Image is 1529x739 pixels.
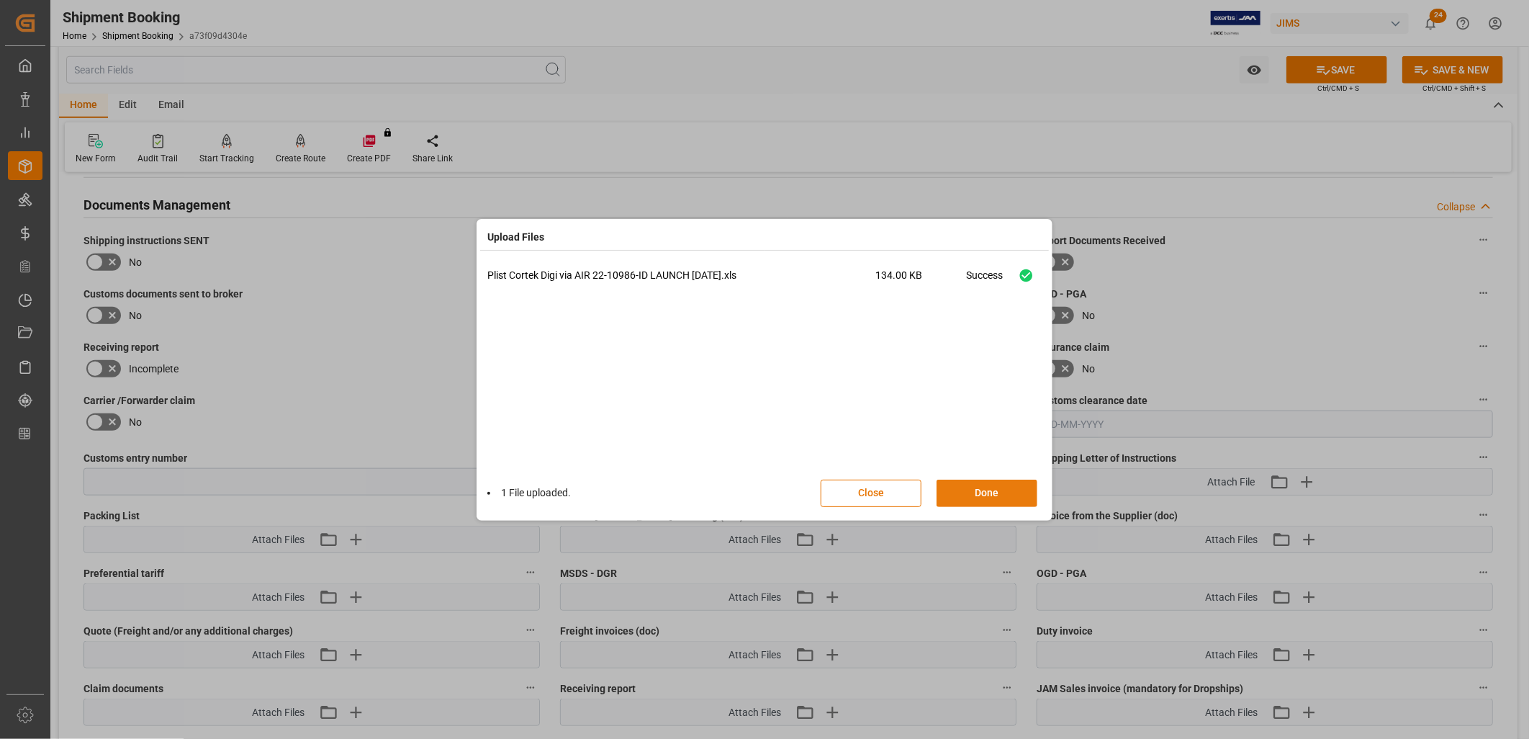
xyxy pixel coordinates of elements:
[487,485,571,501] li: 1 File uploaded.
[487,268,875,283] p: Plist Cortek Digi via AIR 22-10986-ID LAUNCH [DATE].xls
[821,480,921,507] button: Close
[966,268,1003,293] div: Success
[875,268,966,293] span: 134.00 KB
[937,480,1037,507] button: Done
[487,230,544,245] h4: Upload Files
